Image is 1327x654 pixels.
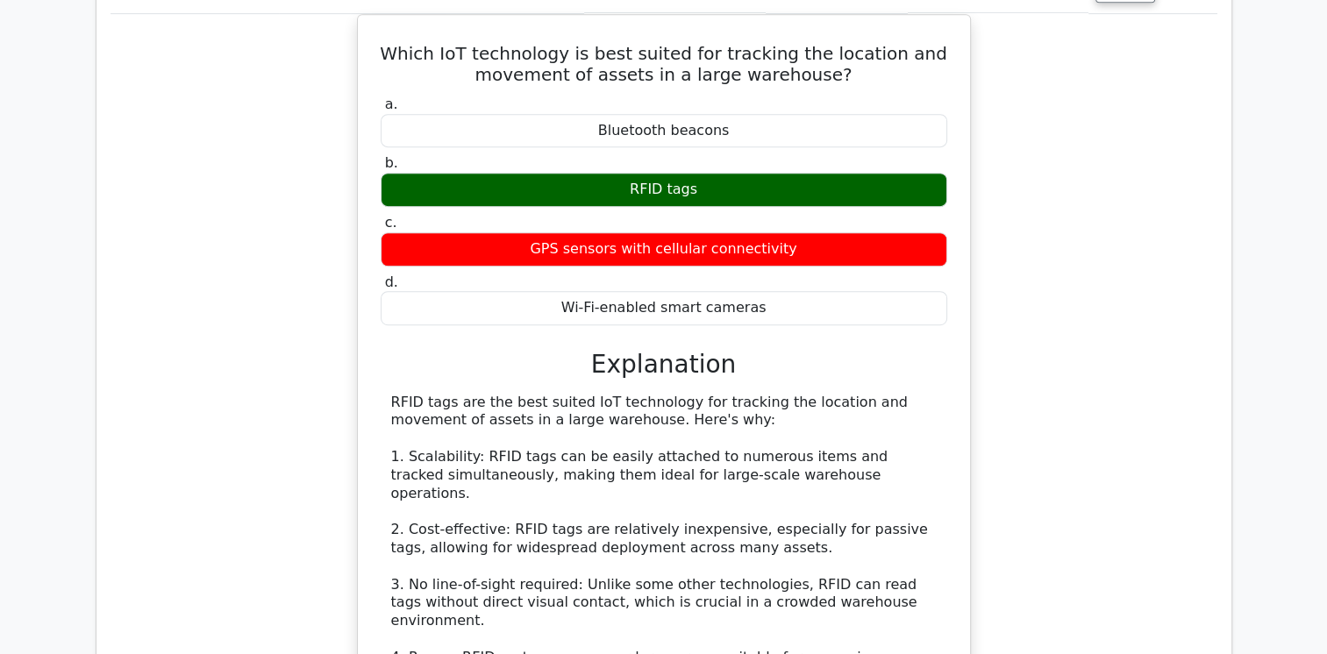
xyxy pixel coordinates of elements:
h5: Which IoT technology is best suited for tracking the location and movement of assets in a large w... [379,43,949,85]
div: GPS sensors with cellular connectivity [381,232,947,267]
span: d. [385,274,398,290]
div: RFID tags [381,173,947,207]
div: Bluetooth beacons [381,114,947,148]
div: Wi-Fi-enabled smart cameras [381,291,947,325]
span: b. [385,154,398,171]
h3: Explanation [391,350,937,380]
span: c. [385,214,397,231]
span: a. [385,96,398,112]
